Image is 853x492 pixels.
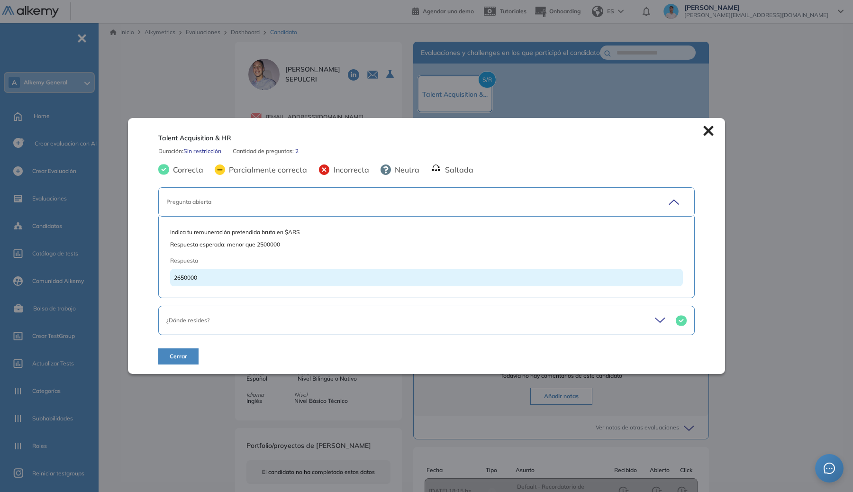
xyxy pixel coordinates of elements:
[170,256,632,265] span: Respuesta
[441,164,473,175] span: Saltada
[824,463,835,474] span: message
[295,147,299,155] span: 2
[330,164,369,175] span: Incorrecta
[169,164,203,175] span: Correcta
[158,348,199,364] button: Cerrar
[158,133,231,143] span: Talent Acquisition & HR
[166,198,635,206] div: Pregunta abierta
[170,352,187,361] span: Cerrar
[391,164,419,175] span: Neutra
[174,274,197,281] span: 2650000
[183,147,221,155] span: Sin restricción
[170,240,683,249] span: Respuesta esperada: menor que 2500000
[233,147,295,155] span: Cantidad de preguntas:
[158,147,183,155] span: Duración :
[170,228,683,237] span: Indica tu remuneración pretendida bruta en $ARS
[225,164,307,175] span: Parcialmente correcta
[166,317,209,324] span: ¿Dónde resides?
